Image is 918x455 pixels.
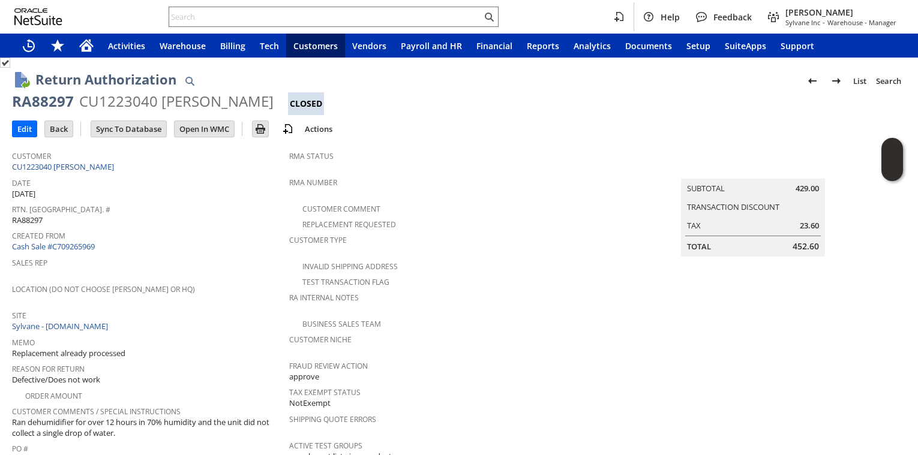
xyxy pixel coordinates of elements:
[12,374,100,385] span: Defective/Does not work
[12,417,283,439] span: Ran dehumidifier for over 12 hours in 70% humidity and the unit did not collect a single drop of ...
[281,122,295,136] img: add-record.svg
[871,71,906,91] a: Search
[12,284,195,294] a: Location (Do Not Choose [PERSON_NAME] or HQ)
[785,18,820,27] span: Sylvane Inc
[288,92,324,115] div: Closed
[823,18,825,27] span: -
[79,92,274,111] div: CU1223040 [PERSON_NAME]
[289,441,362,451] a: Active Test Groups
[482,10,496,24] svg: Search
[793,240,819,252] span: 452.60
[12,241,95,252] a: Cash Sale #C709265969
[781,40,814,52] span: Support
[725,40,766,52] span: SuiteApps
[302,261,398,272] a: Invalid Shipping Address
[253,122,268,136] img: Print
[253,34,286,58] a: Tech
[289,397,331,409] span: NotExempt
[12,161,117,172] a: CU1223040 [PERSON_NAME]
[661,11,680,23] span: Help
[785,7,896,18] span: [PERSON_NAME]
[796,183,819,194] span: 429.00
[401,40,462,52] span: Payroll and HR
[289,414,376,424] a: Shipping Quote Errors
[12,338,35,348] a: Memo
[12,215,43,226] span: RA88297
[881,138,903,181] iframe: Click here to launch Oracle Guided Learning Help Panel
[12,151,51,161] a: Customer
[12,364,85,374] a: Reason For Return
[213,34,253,58] a: Billing
[91,121,166,137] input: Sync To Database
[345,34,394,58] a: Vendors
[12,406,181,417] a: Customer Comments / Special Instructions
[687,241,711,252] a: Total
[12,188,35,200] span: [DATE]
[289,151,334,161] a: RMA Status
[289,335,352,345] a: Customer Niche
[829,74,844,88] img: Next
[50,38,65,53] svg: Shortcuts
[13,121,37,137] input: Edit
[394,34,469,58] a: Payroll and HR
[476,40,512,52] span: Financial
[12,231,65,241] a: Created From
[12,321,111,332] a: Sylvane - [DOMAIN_NAME]
[12,311,26,321] a: Site
[101,34,152,58] a: Activities
[527,40,559,52] span: Reports
[289,235,347,245] a: Customer Type
[687,220,701,231] a: Tax
[35,70,176,89] h1: Return Authorization
[713,11,752,23] span: Feedback
[45,121,73,137] input: Back
[260,40,279,52] span: Tech
[302,219,396,230] a: Replacement Requested
[302,277,389,287] a: Test Transaction Flag
[289,371,319,382] span: approve
[286,34,345,58] a: Customers
[289,361,368,371] a: Fraud Review Action
[686,40,710,52] span: Setup
[574,40,611,52] span: Analytics
[12,178,31,188] a: Date
[12,348,125,359] span: Replacement already processed
[302,204,380,214] a: Customer Comment
[175,121,234,137] input: Open In WMC
[12,92,74,111] div: RA88297
[625,40,672,52] span: Documents
[618,34,679,58] a: Documents
[718,34,773,58] a: SuiteApps
[687,201,779,212] a: Transaction Discount
[566,34,618,58] a: Analytics
[22,38,36,53] svg: Recent Records
[293,40,338,52] span: Customers
[14,34,43,58] a: Recent Records
[773,34,821,58] a: Support
[300,123,337,134] a: Actions
[520,34,566,58] a: Reports
[805,74,820,88] img: Previous
[681,159,825,179] caption: Summary
[827,18,896,27] span: Warehouse - Manager
[43,34,72,58] div: Shortcuts
[800,220,819,231] span: 23.60
[72,34,101,58] a: Home
[220,40,245,52] span: Billing
[253,121,268,137] input: Print
[12,444,28,454] a: PO #
[289,387,361,397] a: Tax Exempt Status
[687,183,725,194] a: Subtotal
[160,40,206,52] span: Warehouse
[12,204,110,215] a: Rtn. [GEOGRAPHIC_DATA]. #
[881,160,903,182] span: Oracle Guided Learning Widget. To move around, please hold and drag
[12,258,47,268] a: Sales Rep
[352,40,386,52] span: Vendors
[182,74,197,88] img: Quick Find
[79,38,94,53] svg: Home
[289,293,359,303] a: RA Internal Notes
[25,391,82,401] a: Order Amount
[14,8,62,25] svg: logo
[289,177,337,188] a: RMA Number
[469,34,520,58] a: Financial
